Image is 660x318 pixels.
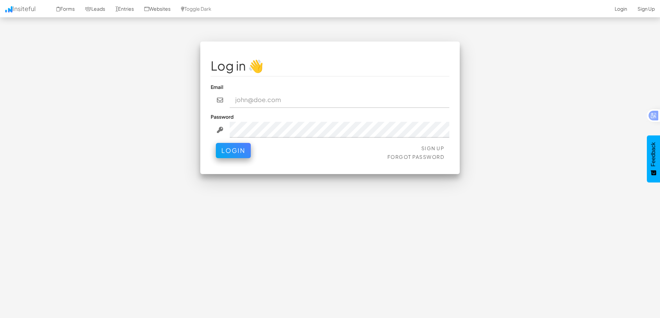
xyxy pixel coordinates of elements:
[230,92,450,108] input: john@doe.com
[211,113,233,120] label: Password
[5,6,12,12] img: icon.png
[421,145,444,151] a: Sign Up
[647,135,660,182] button: Feedback - Show survey
[211,83,223,90] label: Email
[216,143,251,158] button: Login
[650,142,657,166] span: Feedback
[211,59,449,73] h1: Log in 👋
[387,154,444,160] a: Forgot Password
